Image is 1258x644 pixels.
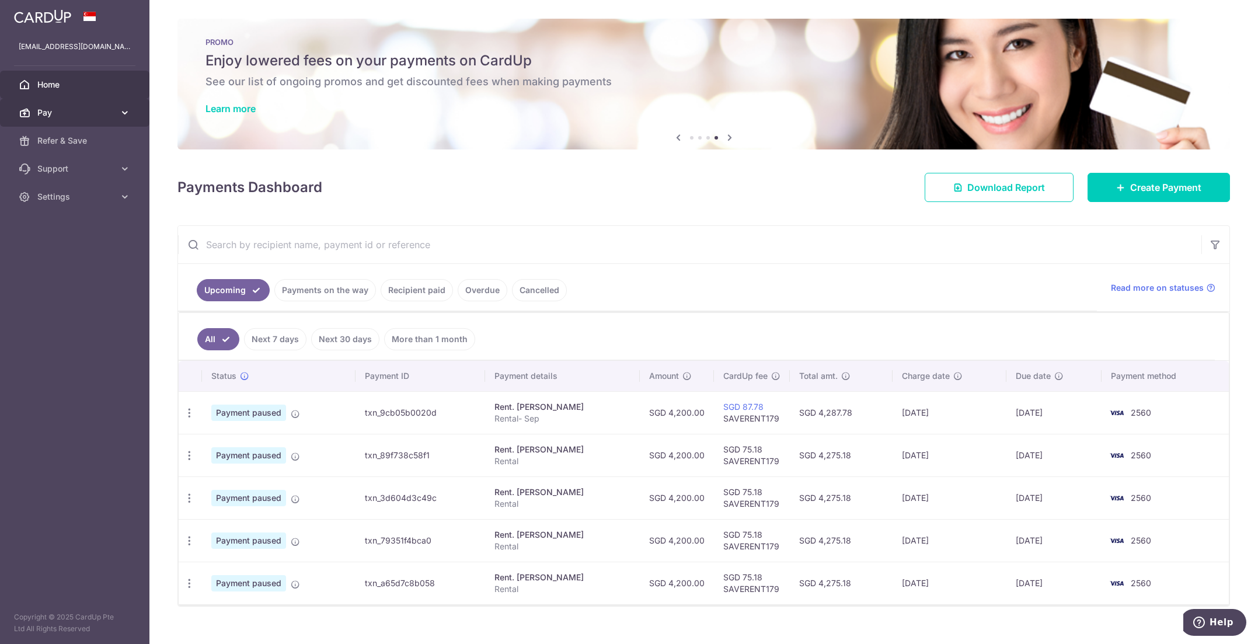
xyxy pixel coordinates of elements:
img: CardUp [14,9,71,23]
td: SGD 4,200.00 [640,434,714,476]
h5: Enjoy lowered fees on your payments on CardUp [205,51,1202,70]
div: Rent. [PERSON_NAME] [494,486,630,498]
a: Upcoming [197,279,270,301]
td: SGD 4,275.18 [790,476,893,519]
span: Payment paused [211,532,286,549]
td: [DATE] [1006,391,1102,434]
td: txn_3d604d3c49c [356,476,485,519]
td: SGD 4,287.78 [790,391,893,434]
span: Due date [1016,370,1051,382]
p: Rental [494,498,630,510]
input: Search by recipient name, payment id or reference [178,226,1201,263]
div: Rent. [PERSON_NAME] [494,401,630,413]
span: Payment paused [211,490,286,506]
a: Read more on statuses [1111,282,1215,294]
img: Bank Card [1105,491,1128,505]
span: Payment paused [211,575,286,591]
td: SGD 75.18 SAVERENT179 [714,434,790,476]
td: [DATE] [893,519,1006,562]
th: Payment method [1102,361,1229,391]
a: Recipient paid [381,279,453,301]
iframe: Opens a widget where you can find more information [1183,609,1246,638]
span: Pay [37,107,114,119]
p: PROMO [205,37,1202,47]
h6: See our list of ongoing promos and get discounted fees when making payments [205,75,1202,89]
span: CardUp fee [723,370,768,382]
span: Download Report [967,180,1045,194]
td: txn_a65d7c8b058 [356,562,485,604]
td: SGD 4,275.18 [790,434,893,476]
div: Rent. [PERSON_NAME] [494,572,630,583]
td: [DATE] [893,562,1006,604]
img: Bank Card [1105,534,1128,548]
td: SAVERENT179 [714,391,790,434]
span: 2560 [1131,493,1151,503]
img: Bank Card [1105,448,1128,462]
p: Rental [494,541,630,552]
a: SGD 87.78 [723,402,764,412]
th: Payment details [485,361,640,391]
span: 2560 [1131,408,1151,417]
span: 2560 [1131,578,1151,588]
td: SGD 4,200.00 [640,476,714,519]
td: SGD 4,275.18 [790,519,893,562]
div: Rent. [PERSON_NAME] [494,529,630,541]
td: SGD 75.18 SAVERENT179 [714,519,790,562]
td: txn_79351f4bca0 [356,519,485,562]
a: More than 1 month [384,328,475,350]
a: Payments on the way [274,279,376,301]
a: All [197,328,239,350]
td: SGD 4,275.18 [790,562,893,604]
span: Create Payment [1130,180,1201,194]
img: Bank Card [1105,576,1128,590]
td: [DATE] [1006,519,1102,562]
td: SGD 75.18 SAVERENT179 [714,562,790,604]
span: Home [37,79,114,90]
a: Download Report [925,173,1074,202]
td: [DATE] [893,476,1006,519]
div: Rent. [PERSON_NAME] [494,444,630,455]
p: Rental- Sep [494,413,630,424]
span: Amount [649,370,679,382]
span: Charge date [902,370,950,382]
td: SGD 4,200.00 [640,519,714,562]
p: Rental [494,583,630,595]
th: Payment ID [356,361,485,391]
span: Status [211,370,236,382]
td: [DATE] [1006,476,1102,519]
p: Rental [494,455,630,467]
span: Refer & Save [37,135,114,147]
td: [DATE] [893,434,1006,476]
h4: Payments Dashboard [177,177,322,198]
span: Settings [37,191,114,203]
span: Total amt. [799,370,838,382]
p: [EMAIL_ADDRESS][DOMAIN_NAME] [19,41,131,53]
span: 2560 [1131,450,1151,460]
td: [DATE] [893,391,1006,434]
td: [DATE] [1006,434,1102,476]
td: SGD 4,200.00 [640,562,714,604]
a: Next 7 days [244,328,306,350]
img: Bank Card [1105,406,1128,420]
span: 2560 [1131,535,1151,545]
a: Cancelled [512,279,567,301]
a: Create Payment [1088,173,1230,202]
td: txn_9cb05b0020d [356,391,485,434]
a: Overdue [458,279,507,301]
span: Payment paused [211,447,286,464]
td: SGD 75.18 SAVERENT179 [714,476,790,519]
td: [DATE] [1006,562,1102,604]
span: Read more on statuses [1111,282,1204,294]
span: Support [37,163,114,175]
a: Next 30 days [311,328,379,350]
img: Latest Promos banner [177,19,1230,149]
a: Learn more [205,103,256,114]
span: Payment paused [211,405,286,421]
td: SGD 4,200.00 [640,391,714,434]
td: txn_89f738c58f1 [356,434,485,476]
